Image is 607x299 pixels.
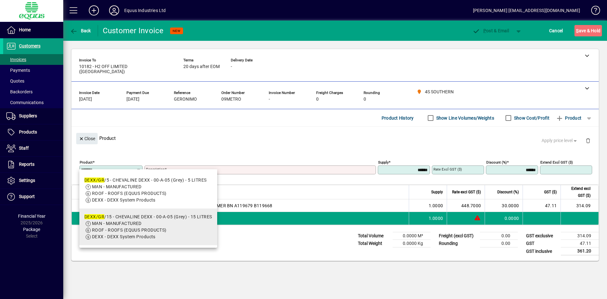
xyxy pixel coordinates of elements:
[513,115,549,121] label: Show Cost/Profit
[431,189,443,196] span: Supply
[565,185,591,199] span: Extend excl GST ($)
[6,78,24,84] span: Quotes
[3,140,63,156] a: Staff
[451,202,481,209] div: 448.7000
[23,227,40,232] span: Package
[452,189,481,196] span: Rate excl GST ($)
[84,177,207,184] div: /5 - CHEVALINE DEXX - 00-A-05 (Grey) - 5 LITRES
[316,97,319,102] span: 0
[84,214,104,219] em: DEXX/GR
[79,64,174,74] span: 10182 - H2 OFF LIMITED ([GEOGRAPHIC_DATA])
[3,157,63,172] a: Reports
[231,64,232,69] span: -
[6,89,33,94] span: Backorders
[126,97,139,102] span: [DATE]
[174,97,197,102] span: GERONIMO
[19,113,37,118] span: Suppliers
[580,138,596,143] app-page-header-button: Delete
[3,22,63,38] a: Home
[3,189,63,205] a: Support
[76,133,98,144] button: Close
[576,26,600,36] span: ave & Hold
[580,133,596,148] button: Delete
[355,232,393,240] td: Total Volume
[480,232,518,240] td: 0.00
[6,100,44,105] span: Communications
[19,43,40,48] span: Customers
[92,221,142,226] span: MAN - MANUFACTURED
[183,64,220,69] span: 20 days after EOM
[435,115,494,121] label: Show Line Volumes/Weights
[19,27,31,32] span: Home
[480,240,518,247] td: 0.00
[92,197,156,202] span: DEXX - DEXX System Products
[146,167,165,171] mat-label: Description
[71,127,599,150] div: Product
[433,167,462,171] mat-label: Rate excl GST ($)
[6,68,30,73] span: Payments
[3,108,63,124] a: Suppliers
[379,112,416,124] button: Product History
[92,184,142,189] span: MAN - MANUFACTURED
[18,214,46,219] span: Financial Year
[436,240,480,247] td: Rounding
[378,160,389,165] mat-label: Supply
[3,54,63,65] a: Invoices
[104,5,124,16] button: Profile
[393,232,431,240] td: 0.0000 M³
[3,65,63,76] a: Payments
[549,26,563,36] span: Cancel
[523,240,561,247] td: GST
[164,202,273,209] span: CHEVALINE EPISTIXX PRIMER BN A119679 B119668
[84,214,212,220] div: /15 - CHEVALINE DEXX - 00-A-05 (Grey) - 15 LITRES
[576,28,579,33] span: S
[6,57,26,62] span: Invoices
[523,232,561,240] td: GST exclusive
[586,1,599,22] a: Knowledge Base
[70,28,91,33] span: Back
[483,28,486,33] span: P
[19,146,29,151] span: Staff
[84,178,104,183] em: DEXX/GR
[80,160,93,165] mat-label: Product
[92,227,167,233] span: ROOF - ROOFS (EQUUS PRODUCTS)
[221,97,241,102] span: 09METRO
[485,212,523,225] td: 0.0000
[103,26,164,36] div: Customer Invoice
[472,28,509,33] span: ost & Email
[574,25,602,36] button: Save & Hold
[561,199,598,212] td: 314.09
[63,25,98,36] app-page-header-button: Back
[436,232,480,240] td: Freight (excl GST)
[561,232,599,240] td: 314.09
[561,240,599,247] td: 47.11
[3,124,63,140] a: Products
[469,25,512,36] button: Post & Email
[79,172,217,209] mat-option: DEXX/GR/5 - CHEVALINE DEXX - 00-A-05 (Grey) - 5 LITRES
[393,240,431,247] td: 0.0000 Kg
[3,86,63,97] a: Backorders
[523,199,561,212] td: 47.11
[269,97,270,102] span: -
[355,240,393,247] td: Total Weight
[79,97,92,102] span: [DATE]
[473,5,580,16] div: [PERSON_NAME] [EMAIL_ADDRESS][DOMAIN_NAME]
[382,113,414,123] span: Product History
[523,247,561,255] td: GST inclusive
[540,160,573,165] mat-label: Extend excl GST ($)
[486,160,507,165] mat-label: Discount (%)
[19,162,34,167] span: Reports
[544,189,557,196] span: GST ($)
[75,135,99,141] app-page-header-button: Close
[79,209,217,245] mat-option: DEXX/GR/15 - CHEVALINE DEXX - 00-A-05 (Grey) - 15 LITRES
[3,97,63,108] a: Communications
[84,5,104,16] button: Add
[485,199,523,212] td: 30.0000
[497,189,519,196] span: Discount (%)
[173,29,181,33] span: NEW
[19,129,37,134] span: Products
[548,25,565,36] button: Cancel
[68,25,93,36] button: Back
[92,191,167,196] span: ROOF - ROOFS (EQUUS PRODUCTS)
[146,174,371,181] mat-error: Required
